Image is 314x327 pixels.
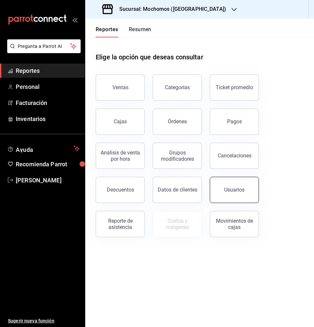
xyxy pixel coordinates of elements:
div: Reporte de asistencia [100,218,141,230]
div: Análisis de venta por hora [100,150,141,162]
h1: Elige la opción que deseas consultar [96,52,203,62]
div: Usuarios [224,187,245,193]
div: Datos de clientes [158,187,197,193]
div: navigation tabs [96,26,151,37]
h3: Sucursal: Mochomos ([GEOGRAPHIC_DATA]) [114,5,226,13]
button: Datos de clientes [153,177,202,203]
div: Descuentos [107,187,134,193]
button: Ticket promedio [210,74,259,101]
a: Pregunta a Parrot AI [5,48,81,54]
div: Cajas [114,118,127,125]
div: Categorías [165,84,190,91]
div: Costos y márgenes [157,218,198,230]
button: Contrata inventarios para ver este reporte [153,211,202,237]
span: Pregunta a Parrot AI [18,43,70,50]
span: Ayuda [16,145,71,153]
button: Cajas [96,109,145,135]
div: Ticket promedio [216,84,253,91]
div: Pagos [227,118,242,125]
button: Movimientos de cajas [210,211,259,237]
button: Reportes [96,26,118,37]
button: Ventas [96,74,145,101]
span: Personal [16,82,80,91]
button: Análisis de venta por hora [96,143,145,169]
span: Recomienda Parrot [16,160,80,169]
button: Pagos [210,109,259,135]
button: Pregunta a Parrot AI [7,39,81,53]
button: Categorías [153,74,202,101]
div: Cancelaciones [218,153,251,159]
span: Reportes [16,66,80,75]
div: Ventas [112,84,128,91]
button: Descuentos [96,177,145,203]
span: [PERSON_NAME] [16,176,80,185]
button: Cancelaciones [210,143,259,169]
button: Órdenes [153,109,202,135]
button: Grupos modificadores [153,143,202,169]
div: Grupos modificadores [157,150,198,162]
button: Reporte de asistencia [96,211,145,237]
button: open_drawer_menu [72,17,77,22]
span: Sugerir nueva función [8,317,80,324]
span: Facturación [16,98,80,107]
button: Resumen [129,26,151,37]
button: Usuarios [210,177,259,203]
span: Inventarios [16,114,80,123]
div: Órdenes [168,118,187,125]
div: Movimientos de cajas [214,218,255,230]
